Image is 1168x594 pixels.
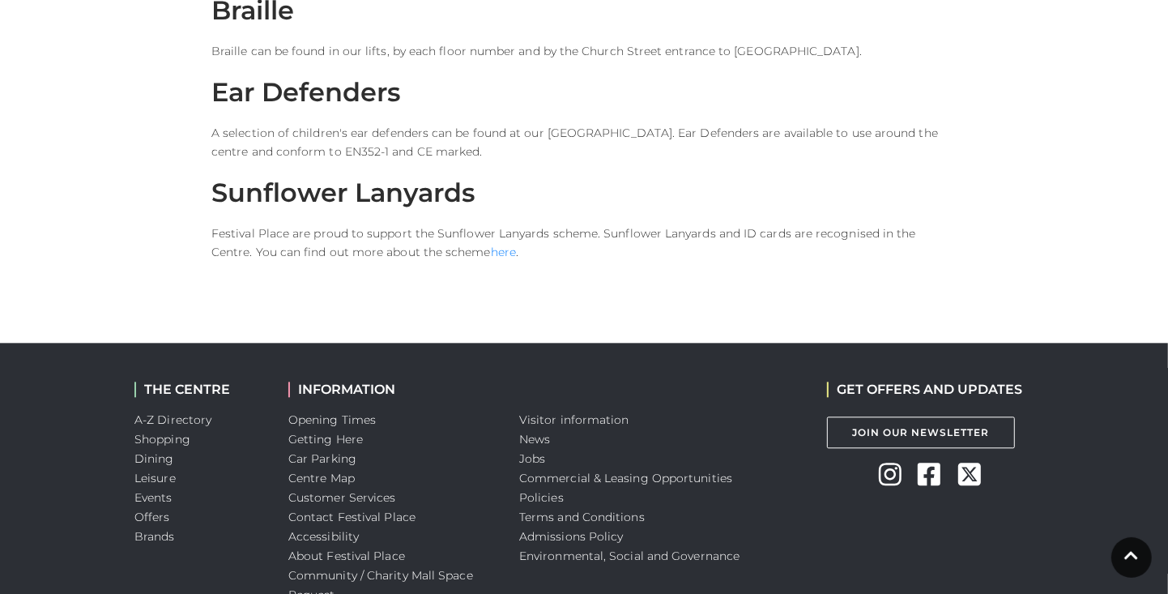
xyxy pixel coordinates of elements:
[519,549,740,563] a: Environmental, Social and Governance
[288,490,396,505] a: Customer Services
[134,412,211,427] a: A-Z Directory
[134,451,174,466] a: Dining
[288,382,495,397] h2: INFORMATION
[288,471,355,485] a: Centre Map
[134,471,176,485] a: Leisure
[288,529,359,544] a: Accessibility
[134,529,175,544] a: Brands
[288,451,356,466] a: Car Parking
[134,432,190,447] a: Shopping
[211,42,957,61] p: Braille can be found in our lifts, by each floor number and by the Church Street entrance to [GEO...
[519,529,624,544] a: Admissions Policy
[288,412,376,427] a: Opening Times
[288,432,363,447] a: Getting Here
[288,549,405,563] a: About Festival Place
[134,490,173,505] a: Events
[491,245,516,259] a: here
[827,382,1022,397] h2: GET OFFERS AND UPDATES
[134,382,264,397] h2: THE CENTRE
[211,77,957,108] h2: Ear Defenders
[519,490,564,505] a: Policies
[134,510,170,524] a: Offers
[519,471,732,485] a: Commercial & Leasing Opportunities
[211,124,957,161] p: A selection of children's ear defenders can be found at our [GEOGRAPHIC_DATA]. Ear Defenders are ...
[519,432,550,447] a: News
[519,412,629,427] a: Visitor information
[519,510,645,524] a: Terms and Conditions
[288,510,416,524] a: Contact Festival Place
[211,177,957,208] h2: Sunflower Lanyards
[519,451,545,466] a: Jobs
[827,417,1015,448] a: Join Our Newsletter
[211,224,957,262] p: Festival Place are proud to support the Sunflower Lanyards scheme. Sunflower Lanyards and ID card...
